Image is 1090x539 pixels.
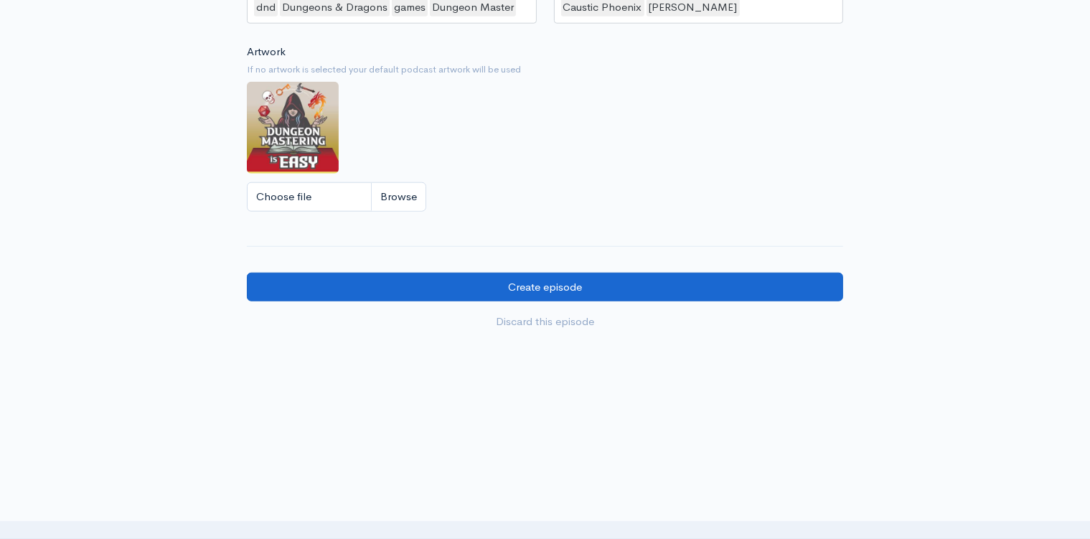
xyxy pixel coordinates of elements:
[247,44,286,60] label: Artwork
[247,307,843,337] a: Discard this episode
[247,62,843,77] small: If no artwork is selected your default podcast artwork will be used
[247,273,843,302] input: Create episode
